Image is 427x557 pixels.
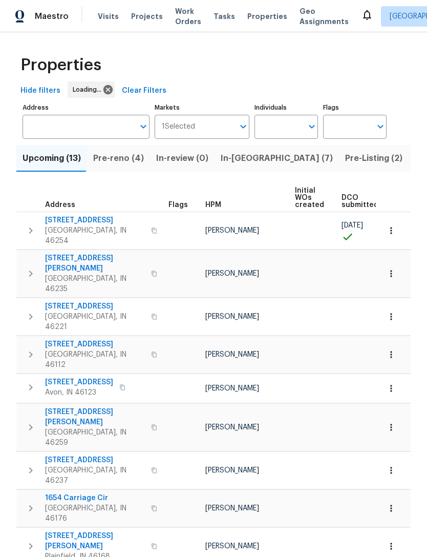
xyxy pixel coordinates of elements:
span: [STREET_ADDRESS] [45,377,113,387]
span: [DATE] [341,222,363,229]
span: [GEOGRAPHIC_DATA], IN 46112 [45,349,145,370]
span: Work Orders [175,6,201,27]
button: Open [305,119,319,134]
button: Hide filters [16,81,65,100]
span: HPM [205,201,221,209]
span: Address [45,201,75,209]
button: Open [373,119,388,134]
span: [GEOGRAPHIC_DATA], IN 46235 [45,274,145,294]
span: [GEOGRAPHIC_DATA], IN 46221 [45,312,145,332]
span: Hide filters [20,85,60,97]
span: [STREET_ADDRESS] [45,339,145,349]
span: Geo Assignments [300,6,349,27]
span: [STREET_ADDRESS] [45,455,145,465]
span: [PERSON_NAME] [205,313,259,320]
span: In-review (0) [156,151,208,166]
span: Upcoming (13) [23,151,81,166]
button: Open [236,119,250,134]
span: Tasks [214,13,235,20]
span: [STREET_ADDRESS][PERSON_NAME] [45,253,145,274]
span: [STREET_ADDRESS] [45,301,145,312]
span: Avon, IN 46123 [45,387,113,398]
label: Markets [155,105,250,111]
div: Loading... [68,81,115,98]
span: 1 Selected [162,122,195,131]
span: Maestro [35,11,69,22]
span: [GEOGRAPHIC_DATA], IN 46259 [45,427,145,448]
span: [PERSON_NAME] [205,270,259,277]
span: In-[GEOGRAPHIC_DATA] (7) [221,151,333,166]
span: Flags [168,201,188,209]
span: [PERSON_NAME] [205,385,259,392]
span: [PERSON_NAME] [205,467,259,474]
span: Initial WOs created [295,187,324,209]
span: [PERSON_NAME] [205,351,259,358]
span: Pre-reno (4) [93,151,144,166]
span: Properties [247,11,287,22]
label: Individuals [254,105,318,111]
span: DCO submitted [341,194,378,209]
label: Address [23,105,150,111]
span: [PERSON_NAME] [205,543,259,550]
span: Pre-Listing (2) [345,151,402,166]
span: 1654 Carriage Cir [45,493,145,503]
span: Loading... [73,85,105,95]
span: [STREET_ADDRESS][PERSON_NAME] [45,531,145,551]
span: Clear Filters [122,85,166,97]
span: [PERSON_NAME] [205,424,259,431]
span: [GEOGRAPHIC_DATA], IN 46237 [45,465,145,486]
button: Open [136,119,151,134]
span: [STREET_ADDRESS][PERSON_NAME] [45,407,145,427]
span: [STREET_ADDRESS] [45,215,145,225]
button: Clear Filters [118,81,170,100]
span: [PERSON_NAME] [205,505,259,512]
span: [PERSON_NAME] [205,227,259,234]
span: [GEOGRAPHIC_DATA], IN 46254 [45,225,145,246]
label: Flags [323,105,387,111]
span: Visits [98,11,119,22]
span: Projects [131,11,163,22]
span: [GEOGRAPHIC_DATA], IN 46176 [45,503,145,524]
span: Properties [20,60,101,70]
